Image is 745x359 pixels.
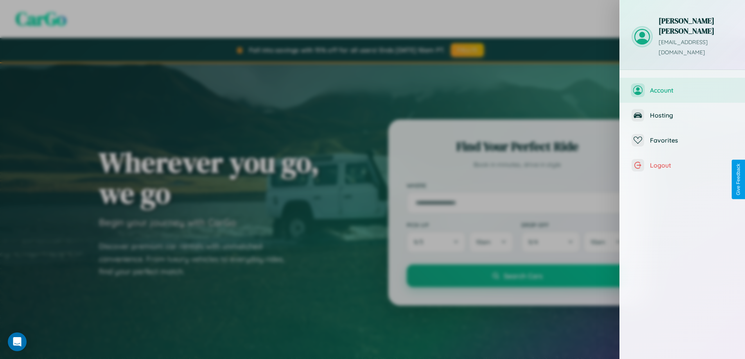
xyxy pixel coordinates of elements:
button: Logout [620,153,745,178]
h3: [PERSON_NAME] [PERSON_NAME] [659,16,733,36]
button: Hosting [620,103,745,128]
div: Give Feedback [736,164,741,195]
span: Account [650,86,733,94]
span: Hosting [650,111,733,119]
div: Open Intercom Messenger [8,332,27,351]
p: [EMAIL_ADDRESS][DOMAIN_NAME] [659,38,733,58]
button: Account [620,78,745,103]
span: Logout [650,161,733,169]
span: Favorites [650,136,733,144]
button: Favorites [620,128,745,153]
